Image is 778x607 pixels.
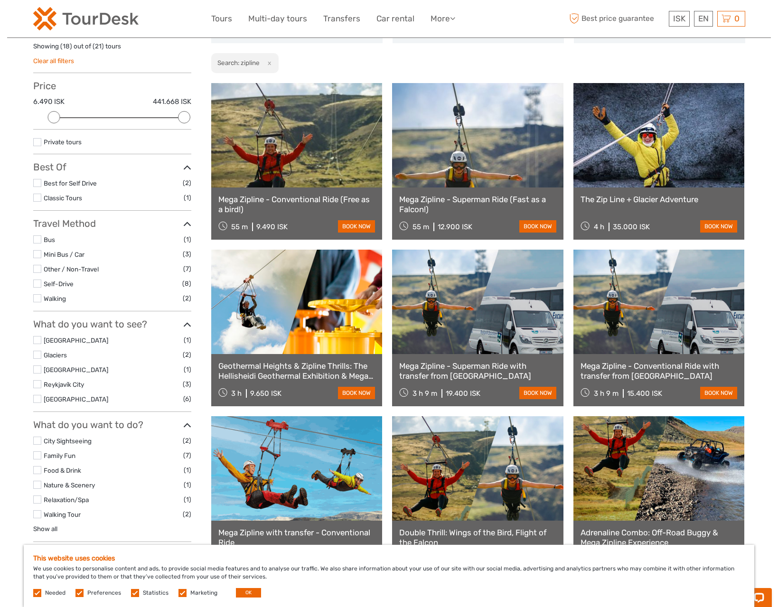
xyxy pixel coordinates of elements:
span: (1) [184,479,191,490]
label: 21 [95,42,102,51]
span: 4 h [594,223,604,231]
label: Statistics [143,589,169,597]
a: Other / Non-Travel [44,265,99,273]
a: Mini Bus / Car [44,251,84,258]
p: Chat now [13,17,107,24]
span: (2) [183,293,191,304]
a: Family Fun [44,452,75,459]
span: (1) [184,364,191,375]
button: Open LiveChat chat widget [109,15,121,26]
a: Mega Zipline - Superman Ride (Fast as a Falcon!) [399,195,556,214]
a: Private tours [44,138,82,146]
a: book now [700,387,737,399]
a: The Zip Line + Glacier Adventure [581,195,738,204]
span: (6) [183,393,191,404]
h3: What do you want to do? [33,419,191,430]
a: Glaciers [44,351,67,359]
a: Clear all filters [33,57,74,65]
div: 12.900 ISK [438,223,472,231]
a: [GEOGRAPHIC_DATA] [44,366,108,374]
span: (2) [183,349,191,360]
label: 441.668 ISK [153,97,191,107]
span: (1) [184,192,191,203]
h2: Search: zipline [217,59,260,66]
div: 19.400 ISK [446,389,480,398]
div: 15.400 ISK [627,389,662,398]
div: 35.000 ISK [613,223,650,231]
label: Preferences [87,589,121,597]
a: Transfers [323,12,360,26]
span: (7) [183,263,191,274]
a: Best for Self Drive [44,179,97,187]
a: Car rental [376,12,414,26]
span: (3) [183,379,191,390]
h3: Best Of [33,161,191,173]
div: Showing ( ) out of ( ) tours [33,42,191,56]
a: Mega Zipline with transfer - Conventional Ride [218,528,375,547]
span: (1) [184,335,191,346]
a: Walking [44,295,66,302]
a: Bus [44,236,55,243]
div: We use cookies to personalise content and ads, to provide social media features and to analyse ou... [24,545,754,607]
a: book now [519,387,556,399]
span: (7) [183,450,191,461]
h3: Travel Method [33,218,191,229]
span: (1) [184,234,191,245]
a: book now [338,387,375,399]
span: 55 m [231,223,248,231]
label: 18 [63,42,70,51]
a: book now [519,220,556,233]
label: 6.490 ISK [33,97,65,107]
span: (1) [184,494,191,505]
a: Classic Tours [44,194,82,202]
label: Marketing [190,589,217,597]
span: ISK [673,14,685,23]
a: Relaxation/Spa [44,496,89,504]
a: More [431,12,455,26]
button: OK [236,588,261,598]
span: (2) [183,177,191,188]
a: Reykjavík City [44,381,84,388]
a: Multi-day tours [248,12,307,26]
a: Tours [211,12,232,26]
span: 55 m [412,223,429,231]
a: Mega Zipline - Conventional Ride with transfer from [GEOGRAPHIC_DATA] [581,361,738,381]
a: City Sightseeing [44,437,92,445]
div: 9.650 ISK [250,389,281,398]
a: Walking Tour [44,511,81,518]
span: Best price guarantee [567,11,666,27]
a: book now [700,220,737,233]
a: [GEOGRAPHIC_DATA] [44,336,108,344]
div: 9.490 ISK [256,223,288,231]
h3: Price [33,80,191,92]
span: (2) [183,435,191,446]
a: book now [338,220,375,233]
a: Mega Zipline - Superman Ride with transfer from [GEOGRAPHIC_DATA] [399,361,556,381]
span: 0 [733,14,741,23]
span: (1) [184,465,191,476]
span: (3) [183,249,191,260]
a: Adrenaline Combo: Off-Road Buggy & Mega Zipline Experience [581,528,738,547]
button: x [261,58,274,68]
div: EN [694,11,713,27]
span: 3 h 9 m [412,389,437,398]
span: (2) [183,509,191,520]
img: 120-15d4194f-c635-41b9-a512-a3cb382bfb57_logo_small.png [33,7,139,30]
a: Show all [33,525,57,532]
span: 3 h [231,389,242,398]
label: Needed [45,589,66,597]
a: Self-Drive [44,280,74,288]
a: Mega Zipline - Conventional Ride (Free as a bird!) [218,195,375,214]
a: Food & Drink [44,467,81,474]
a: [GEOGRAPHIC_DATA] [44,395,108,403]
a: Geothermal Heights & Zipline Thrills: The Hellisheidi Geothermal Exhibition & Mega Zipline Adventure [218,361,375,381]
a: Double Thrill: Wings of the Bird, Flight of the Falcon [399,528,556,547]
h3: What do you want to see? [33,318,191,330]
h5: This website uses cookies [33,554,745,562]
a: Nature & Scenery [44,481,95,489]
span: 3 h 9 m [594,389,619,398]
span: (8) [182,278,191,289]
